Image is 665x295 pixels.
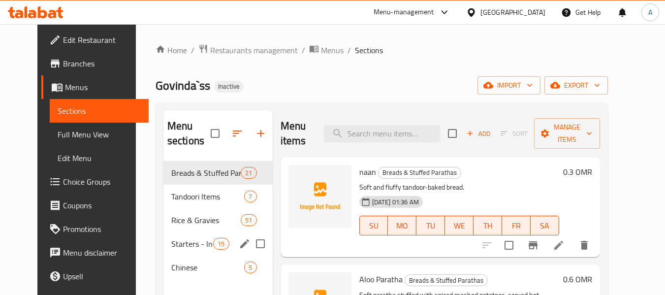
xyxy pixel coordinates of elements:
a: Edit Menu [50,146,149,170]
span: 51 [241,216,256,225]
h6: 0.6 OMR [563,272,592,286]
span: 15 [214,239,228,249]
div: items [213,238,229,250]
span: Menus [321,44,344,56]
button: export [544,76,608,95]
span: Select section [442,123,463,144]
span: Select to update [499,235,519,256]
li: / [191,44,194,56]
span: Edit Restaurant [63,34,141,46]
div: [GEOGRAPHIC_DATA] [480,7,545,18]
a: Branches [41,52,149,75]
span: Promotions [63,223,141,235]
span: Select section first [494,126,534,141]
button: FR [502,216,531,235]
nav: breadcrumb [156,44,608,57]
span: TU [420,219,441,233]
a: Menu disclaimer [41,241,149,264]
img: naan [288,165,351,228]
span: Manage items [542,121,592,146]
span: Restaurants management [210,44,298,56]
div: Breads & Stuffed Parathas [405,274,488,286]
span: SU [364,219,384,233]
button: Manage items [534,118,600,149]
span: SA [535,219,555,233]
button: MO [388,216,416,235]
button: edit [237,236,252,251]
span: 5 [245,263,256,272]
div: Starters - Indian & Chinese15edit [163,232,273,256]
p: Soft and fluffy tandoor-baked bread. [359,181,559,194]
span: [DATE] 01:36 AM [368,197,423,207]
a: Upsell [41,264,149,288]
div: Tandoori Items7 [163,185,273,208]
span: Breads & Stuffed Parathas [171,167,241,179]
span: export [552,79,600,92]
div: Inactive [214,81,244,93]
a: Choice Groups [41,170,149,194]
button: WE [445,216,474,235]
h2: Menu sections [167,119,211,148]
button: Add section [249,122,273,145]
span: TH [477,219,498,233]
a: Edit menu item [553,239,565,251]
span: Branches [63,58,141,69]
a: Restaurants management [198,44,298,57]
div: items [244,262,256,273]
span: WE [449,219,470,233]
span: import [485,79,533,92]
span: Aloo Paratha [359,272,403,287]
span: 7 [245,192,256,201]
button: SA [531,216,559,235]
span: Sections [58,105,141,117]
span: Breads & Stuffed Parathas [405,275,487,286]
span: MO [392,219,412,233]
span: Select all sections [205,123,225,144]
span: Sections [355,44,383,56]
div: items [241,167,256,179]
a: Menus [41,75,149,99]
button: delete [572,233,596,257]
a: Sections [50,99,149,123]
a: Edit Restaurant [41,28,149,52]
a: Coupons [41,194,149,217]
span: Rice & Gravies [171,214,241,226]
span: FR [506,219,527,233]
a: Full Menu View [50,123,149,146]
span: Chinese [171,262,245,273]
span: 21 [241,168,256,178]
span: Add [465,128,492,139]
span: Govinda`ss [156,74,210,97]
input: search [324,125,440,142]
nav: Menu sections [163,157,273,283]
li: / [302,44,305,56]
h6: 0.3 OMR [563,165,592,179]
span: Coupons [63,199,141,211]
button: TU [416,216,445,235]
span: Add item [463,126,494,141]
span: naan [359,164,376,179]
button: Add [463,126,494,141]
button: SU [359,216,388,235]
div: Breads & Stuffed Parathas [378,167,461,179]
span: Tandoori Items [171,191,245,202]
div: Rice & Gravies51 [163,208,273,232]
span: Sort sections [225,122,249,145]
div: items [244,191,256,202]
a: Promotions [41,217,149,241]
span: Upsell [63,270,141,282]
span: Edit Menu [58,152,141,164]
span: Starters - Indian & Chinese [171,238,213,250]
span: Choice Groups [63,176,141,188]
span: Inactive [214,82,244,91]
li: / [348,44,351,56]
div: Breads & Stuffed Parathas21 [163,161,273,185]
h2: Menu items [281,119,312,148]
div: items [241,214,256,226]
span: Menu disclaimer [63,247,141,259]
button: Branch-specific-item [521,233,545,257]
span: Menus [65,81,141,93]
